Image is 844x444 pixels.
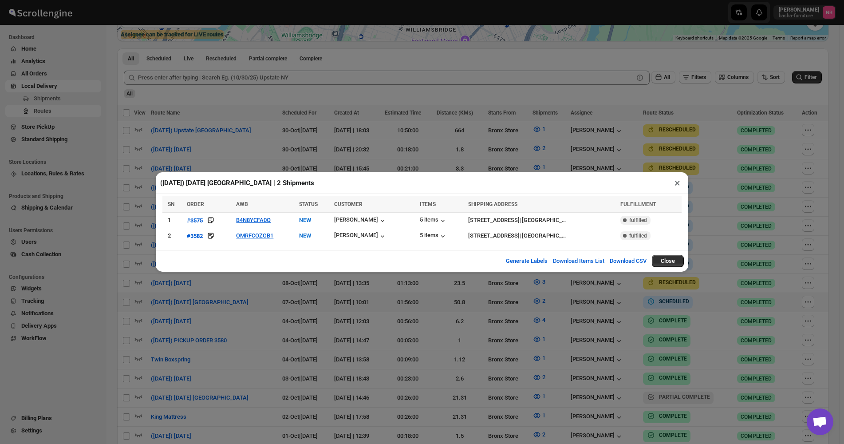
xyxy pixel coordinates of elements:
span: FULFILLMENT [620,201,656,207]
button: [PERSON_NAME] [334,232,387,241]
button: [PERSON_NAME] [334,216,387,225]
button: 5 items [420,216,447,225]
span: ITEMS [420,201,436,207]
span: SN [168,201,174,207]
td: 1 [162,213,184,228]
button: OMRFCOZGB1 [236,232,273,239]
span: STATUS [299,201,318,207]
button: Download Items List [548,252,610,270]
button: Generate Labels [501,252,553,270]
span: AWB [236,201,248,207]
button: × [671,177,684,189]
button: Download CSV [604,252,652,270]
div: | [468,216,615,225]
span: NEW [299,232,311,239]
button: B4N8YCFA0O [236,217,271,223]
div: [STREET_ADDRESS] [468,231,520,240]
button: #3582 [187,231,203,240]
button: Close [652,255,684,267]
h2: ([DATE]) [DATE] [GEOGRAPHIC_DATA] | 2 Shipments [160,178,314,187]
div: #3582 [187,233,203,239]
div: Open chat [807,408,833,435]
div: #3575 [187,217,203,224]
span: fulfilled [629,217,647,224]
span: fulfilled [629,232,647,239]
div: [STREET_ADDRESS] [468,216,520,225]
div: [GEOGRAPHIC_DATA] [522,216,566,225]
span: NEW [299,217,311,223]
div: [GEOGRAPHIC_DATA] [522,231,566,240]
div: | [468,231,615,240]
span: SHIPPING ADDRESS [468,201,517,207]
span: CUSTOMER [334,201,363,207]
button: #3575 [187,216,203,225]
td: 2 [162,228,184,244]
span: ORDER [187,201,204,207]
button: 5 items [420,232,447,241]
